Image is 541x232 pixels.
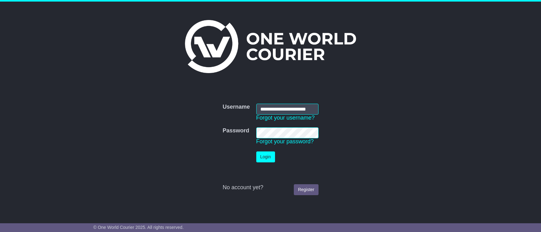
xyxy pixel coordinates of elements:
[256,138,314,145] a: Forgot your password?
[185,20,356,73] img: One World
[294,184,318,195] a: Register
[222,127,249,134] label: Password
[256,151,275,162] button: Login
[256,115,315,121] a: Forgot your username?
[222,104,250,111] label: Username
[222,184,318,191] div: No account yet?
[93,225,184,230] span: © One World Courier 2025. All rights reserved.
